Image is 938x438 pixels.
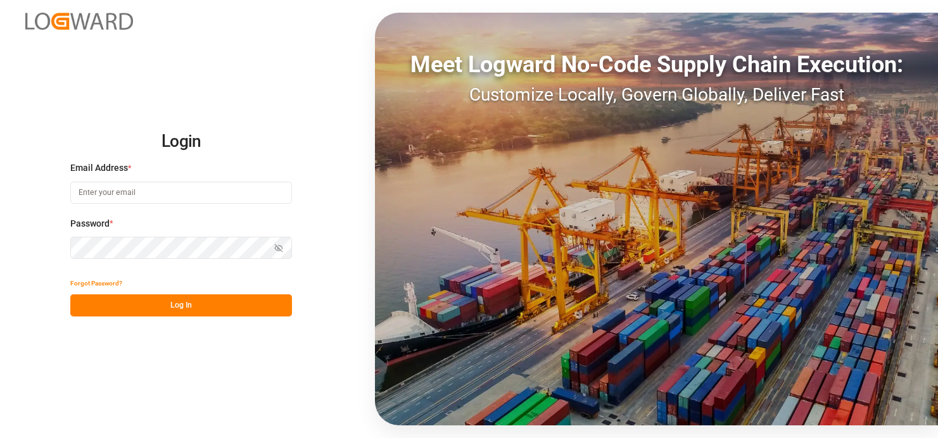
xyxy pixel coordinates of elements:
[375,47,938,82] div: Meet Logward No-Code Supply Chain Execution:
[70,217,110,230] span: Password
[70,272,122,294] button: Forgot Password?
[70,122,292,162] h2: Login
[70,182,292,204] input: Enter your email
[25,13,133,30] img: Logward_new_orange.png
[375,82,938,108] div: Customize Locally, Govern Globally, Deliver Fast
[70,294,292,316] button: Log In
[70,161,128,175] span: Email Address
